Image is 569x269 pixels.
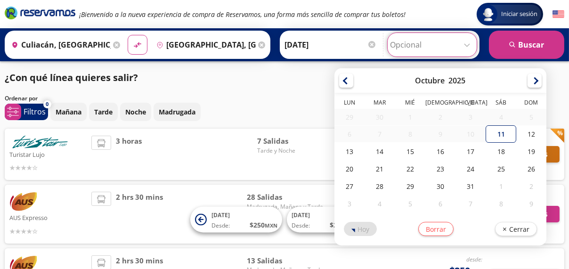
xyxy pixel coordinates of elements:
button: English [553,8,564,20]
div: 04-Nov-25 [365,195,395,212]
div: 06-Oct-25 [334,126,365,142]
div: 01-Nov-25 [486,178,516,195]
div: 03-Oct-25 [455,109,486,125]
th: Martes [365,98,395,109]
span: [DATE] [292,212,310,220]
img: AUS Expresso [9,192,37,212]
div: 05-Nov-25 [395,195,425,212]
div: 06-Nov-25 [425,195,455,212]
p: Noche [125,107,146,117]
button: 0Filtros [5,104,48,120]
th: Lunes [334,98,365,109]
div: 17-Oct-25 [455,143,486,160]
p: Turistar Lujo [9,148,87,160]
button: Noche [120,103,151,121]
span: Desde: [292,222,310,230]
span: 13 Salidas [247,255,323,266]
button: Buscar [489,31,564,59]
span: Iniciar sesión [497,9,541,19]
div: 26-Oct-25 [516,160,546,178]
button: [DATE]Desde:$250MXN [287,207,379,233]
small: MXN [265,222,277,229]
div: 12-Oct-25 [516,125,546,143]
button: Hoy [344,222,377,236]
div: 22-Oct-25 [395,160,425,178]
div: 16-Oct-25 [425,143,455,160]
button: Borrar [418,222,453,236]
div: 19-Oct-25 [516,143,546,160]
div: 24-Oct-25 [455,160,486,178]
em: desde: [466,255,482,263]
div: 15-Oct-25 [395,143,425,160]
p: AUS Expresso [9,212,87,223]
div: 29-Oct-25 [395,178,425,195]
div: 09-Nov-25 [516,195,546,212]
button: Mañana [50,103,87,121]
span: 7 Salidas [257,136,323,147]
p: Ordenar por [5,94,38,103]
div: 2025 [448,75,465,86]
div: 25-Oct-25 [486,160,516,178]
span: $ 250 [330,220,358,230]
div: 29-Sep-25 [334,109,365,125]
div: 07-Nov-25 [455,195,486,212]
i: Brand Logo [5,6,75,20]
th: Domingo [516,98,546,109]
div: 18-Oct-25 [486,143,516,160]
th: Jueves [425,98,455,109]
div: 30-Oct-25 [425,178,455,195]
input: Opcional [390,33,474,57]
div: 05-Oct-25 [516,109,546,125]
div: 09-Oct-25 [425,126,455,142]
input: Elegir Fecha [284,33,377,57]
button: Tarde [89,103,118,121]
input: Buscar Origen [8,33,111,57]
th: Miércoles [395,98,425,109]
div: 11-Oct-25 [486,125,516,143]
th: Sábado [486,98,516,109]
img: Turistar Lujo [9,136,71,148]
div: 02-Oct-25 [425,109,455,125]
span: Madrugada, Mañana y Tarde [247,203,323,211]
p: Madrugada [159,107,195,117]
div: 02-Nov-25 [516,178,546,195]
div: 08-Nov-25 [486,195,516,212]
div: 31-Oct-25 [455,178,486,195]
p: Tarde [94,107,113,117]
div: 20-Oct-25 [334,160,365,178]
div: 08-Oct-25 [395,126,425,142]
th: Viernes [455,98,486,109]
button: Cerrar [495,222,536,236]
div: 27-Oct-25 [334,178,365,195]
div: Octubre [415,75,445,86]
a: Brand Logo [5,6,75,23]
p: ¿Con qué línea quieres salir? [5,71,138,85]
em: ¡Bienvenido a la nueva experiencia de compra de Reservamos, una forma más sencilla de comprar tus... [79,10,406,19]
div: 13-Oct-25 [334,143,365,160]
button: Madrugada [154,103,201,121]
div: 10-Oct-25 [455,126,486,142]
div: 21-Oct-25 [365,160,395,178]
span: 2 hrs 30 mins [116,192,163,236]
span: Desde: [211,222,230,230]
span: 3 horas [116,136,142,173]
div: 14-Oct-25 [365,143,395,160]
button: [DATE]Desde:$250MXN [190,207,282,233]
div: 28-Oct-25 [365,178,395,195]
span: Tarde y Noche [257,147,323,155]
span: 0 [46,100,49,108]
div: 07-Oct-25 [365,126,395,142]
p: Filtros [24,106,46,117]
div: 01-Oct-25 [395,109,425,125]
span: 28 Salidas [247,192,323,203]
div: 23-Oct-25 [425,160,455,178]
span: [DATE] [211,212,230,220]
div: 30-Sep-25 [365,109,395,125]
input: Buscar Destino [153,33,256,57]
span: $ 250 [250,220,277,230]
div: 03-Nov-25 [334,195,365,212]
div: 04-Oct-25 [486,109,516,125]
p: Mañana [56,107,81,117]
